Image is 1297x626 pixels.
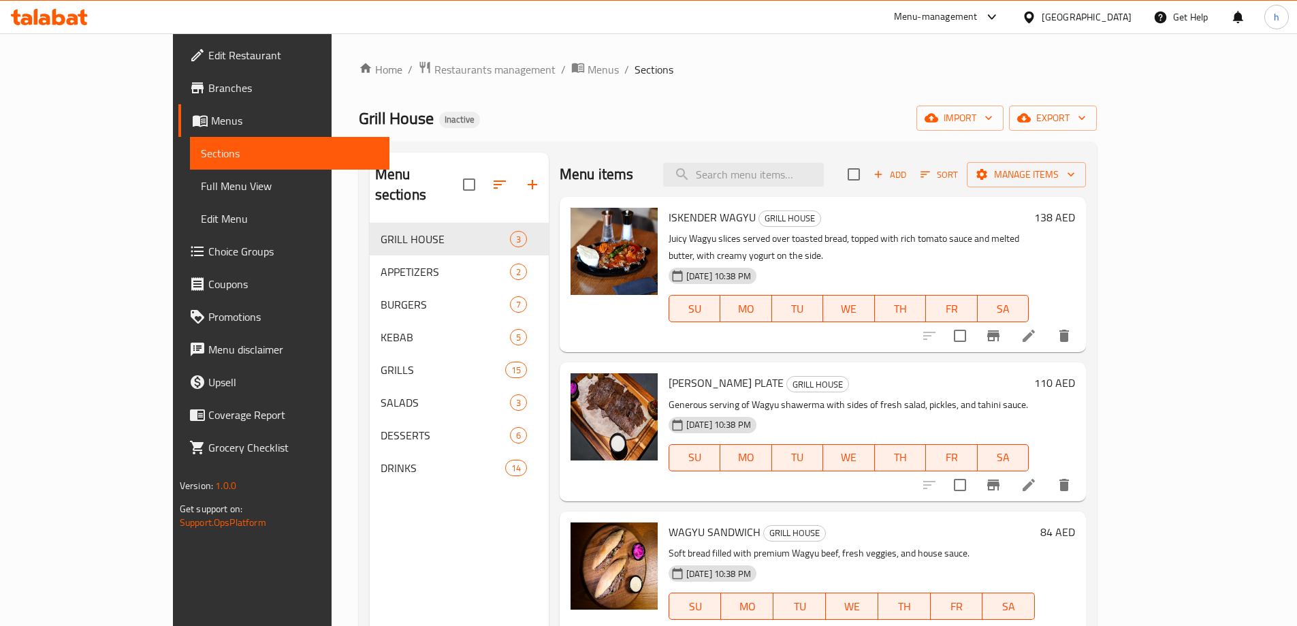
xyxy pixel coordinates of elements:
[931,593,983,620] button: FR
[178,268,389,300] a: Coupons
[982,593,1035,620] button: SA
[381,231,510,247] span: GRILL HOUSE
[772,295,823,322] button: TU
[178,235,389,268] a: Choice Groups
[370,419,549,452] div: DESSERTS6
[669,295,720,322] button: SU
[778,299,818,319] span: TU
[675,448,715,467] span: SU
[669,207,756,228] span: ISKENDER WAGYU
[511,331,526,344] span: 5
[823,295,874,322] button: WE
[875,444,926,471] button: TH
[875,295,926,322] button: TH
[977,319,1010,352] button: Branch-specific-item
[571,61,619,78] a: Menus
[763,525,826,542] div: GRILL HOUSE
[967,162,1086,187] button: Manage items
[720,295,771,322] button: MO
[359,61,1097,78] nav: breadcrumb
[669,593,722,620] button: SU
[201,145,379,161] span: Sections
[178,398,389,431] a: Coverage Report
[381,427,510,443] span: DESSERTS
[408,61,413,78] li: /
[588,61,619,78] span: Menus
[381,264,510,280] span: APPETIZERS
[823,444,874,471] button: WE
[773,593,826,620] button: TU
[561,61,566,78] li: /
[829,448,869,467] span: WE
[1048,319,1080,352] button: delete
[208,341,379,358] span: Menu disclaimer
[878,593,931,620] button: TH
[370,452,549,484] div: DRINKS14
[1021,477,1037,493] a: Edit menu item
[786,376,849,392] div: GRILL HOUSE
[560,164,634,185] h2: Menu items
[916,106,1004,131] button: import
[211,112,379,129] span: Menus
[178,431,389,464] a: Grocery Checklist
[208,243,379,260] span: Choice Groups
[779,597,820,616] span: TU
[988,597,1029,616] span: SA
[978,166,1075,183] span: Manage items
[455,170,483,199] span: Select all sections
[510,427,527,443] div: items
[510,264,527,280] div: items
[758,210,821,227] div: GRILL HOUSE
[381,394,510,411] span: SALADS
[669,373,784,393] span: [PERSON_NAME] PLATE
[190,137,389,170] a: Sections
[926,295,977,322] button: FR
[868,164,912,185] span: Add item
[1034,208,1075,227] h6: 138 AED
[1048,469,1080,501] button: delete
[983,299,1023,319] span: SA
[511,298,526,311] span: 7
[778,448,818,467] span: TU
[946,471,974,499] span: Select to update
[920,167,958,183] span: Sort
[178,104,389,137] a: Menus
[215,477,236,495] span: 1.0.0
[511,429,526,442] span: 6
[772,444,823,471] button: TU
[381,296,510,313] span: BURGERS
[720,444,771,471] button: MO
[178,300,389,333] a: Promotions
[726,597,768,616] span: MO
[624,61,629,78] li: /
[418,61,556,78] a: Restaurants management
[681,567,756,580] span: [DATE] 10:38 PM
[1034,373,1075,392] h6: 110 AED
[506,364,526,377] span: 15
[505,460,527,476] div: items
[511,233,526,246] span: 3
[370,354,549,386] div: GRILLS15
[381,329,510,345] span: KEBAB
[483,168,516,201] span: Sort sections
[936,597,978,616] span: FR
[681,270,756,283] span: [DATE] 10:38 PM
[370,223,549,255] div: GRILL HOUSE3
[926,444,977,471] button: FR
[871,167,908,183] span: Add
[675,597,716,616] span: SU
[201,210,379,227] span: Edit Menu
[381,460,505,476] span: DRINKS
[669,230,1029,264] p: Juicy Wagyu slices served over toasted bread, topped with rich tomato sauce and melted butter, wi...
[571,208,658,295] img: ISKENDER WAGYU
[894,9,978,25] div: Menu-management
[439,114,480,125] span: Inactive
[1009,106,1097,131] button: export
[826,593,878,620] button: WE
[180,514,266,531] a: Support.OpsPlatform
[978,444,1029,471] button: SA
